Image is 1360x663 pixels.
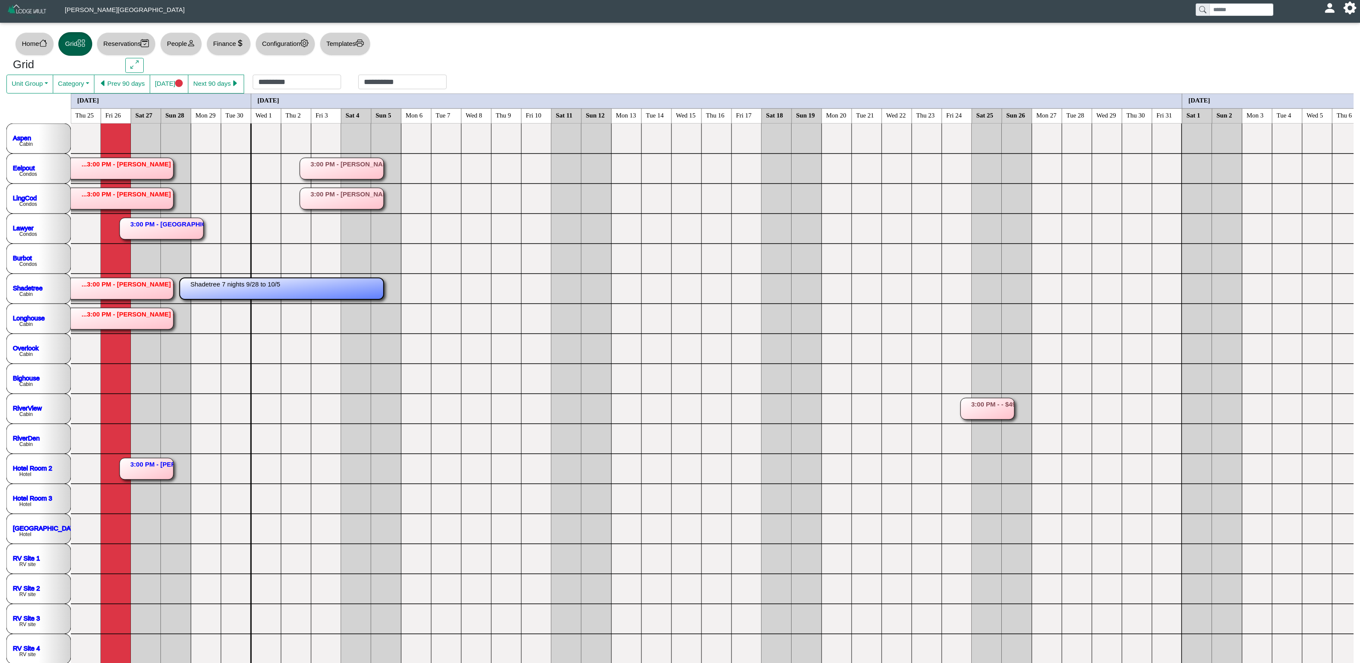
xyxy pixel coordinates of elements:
text: Sat 11 [556,112,573,118]
text: Cabin [19,411,33,417]
a: RV Site 4 [13,644,40,651]
a: Overlook [13,344,39,351]
a: RiverDen [13,434,40,441]
text: Tue 14 [646,112,664,118]
text: Thu 6 [1337,112,1352,118]
a: RV Site 2 [13,584,40,591]
a: Eelpout [13,164,35,171]
button: caret left fillPrev 90 days [94,75,150,93]
text: Tue 7 [436,112,451,118]
svg: caret left fill [99,79,107,87]
text: Wed 5 [1307,112,1323,118]
text: Fri 31 [1157,112,1172,118]
text: Hotel [19,471,31,477]
text: Sun 2 [1217,112,1232,118]
svg: circle fill [175,79,183,87]
button: Category [53,75,94,93]
text: Sat 18 [766,112,783,118]
text: Tue 30 [226,112,244,118]
text: Cabin [19,291,33,297]
text: Cabin [19,441,33,447]
text: Sun 5 [376,112,391,118]
a: Hotel Room 2 [13,464,52,471]
text: Fri 3 [316,112,328,118]
a: Bighouse [13,374,40,381]
text: Fri 17 [736,112,752,118]
a: LingCod [13,194,37,201]
text: Mon 3 [1247,112,1264,118]
text: Tue 21 [856,112,874,118]
a: RiverView [13,404,42,411]
text: Hotel [19,531,31,537]
text: Thu 16 [706,112,725,118]
a: Lawyer [13,224,33,231]
a: Burbot [13,254,32,261]
svg: person [187,39,195,47]
a: Shadetree [13,284,42,291]
svg: arrows angle expand [130,60,139,69]
text: Mon 20 [826,112,846,118]
text: Wed 1 [256,112,272,118]
text: Mon 6 [406,112,423,118]
text: RV site [19,591,36,597]
text: Cabin [19,141,33,147]
button: Reservationscalendar2 check [97,32,156,56]
text: [DATE] [257,96,279,103]
text: Mon 29 [196,112,216,118]
text: Wed 15 [676,112,696,118]
text: RV site [19,621,36,627]
text: Mon 13 [616,112,636,118]
text: Thu 30 [1127,112,1145,118]
text: Thu 2 [286,112,301,118]
svg: house [39,39,47,47]
text: Condos [19,231,37,237]
text: Tue 28 [1067,112,1085,118]
button: Next 90 dayscaret right fill [188,75,244,93]
a: Hotel Room 3 [13,494,52,501]
text: Sat 1 [1187,112,1200,118]
button: Homehouse [15,32,54,56]
a: RV Site 3 [13,614,40,621]
svg: gear [300,39,308,47]
text: Sat 4 [346,112,360,118]
text: Condos [19,261,37,267]
text: Thu 23 [916,112,935,118]
text: Hotel [19,501,31,507]
svg: calendar2 check [141,39,149,47]
svg: caret right fill [231,79,239,87]
h3: Grid [13,58,112,72]
text: Mon 27 [1037,112,1057,118]
text: RV site [19,651,36,657]
text: Thu 9 [496,112,511,118]
text: Cabin [19,351,33,357]
text: Sun 12 [586,112,605,118]
text: Wed 22 [886,112,906,118]
text: [DATE] [77,96,99,103]
a: Longhouse [13,314,45,321]
text: Sat 27 [136,112,153,118]
svg: gear fill [1347,5,1353,11]
text: Thu 25 [76,112,94,118]
text: Condos [19,171,37,177]
img: Z [7,3,48,18]
svg: printer [356,39,364,47]
text: [DATE] [1188,96,1210,103]
button: Templatesprinter [320,32,371,56]
text: Sun 19 [796,112,815,118]
text: Wed 8 [466,112,482,118]
input: Check out [358,75,447,89]
text: RV site [19,561,36,567]
button: Gridgrid [58,32,92,56]
text: Cabin [19,381,33,387]
button: Unit Group [6,75,53,93]
text: Condos [19,201,37,207]
text: Cabin [19,321,33,327]
text: Tue 4 [1277,112,1292,118]
svg: grid [77,39,85,47]
button: arrows angle expand [125,58,144,73]
text: Fri 10 [526,112,541,118]
text: Fri 26 [106,112,121,118]
a: [GEOGRAPHIC_DATA] 4 [13,524,85,531]
text: Sun 26 [1006,112,1025,118]
a: RV Site 1 [13,554,40,561]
